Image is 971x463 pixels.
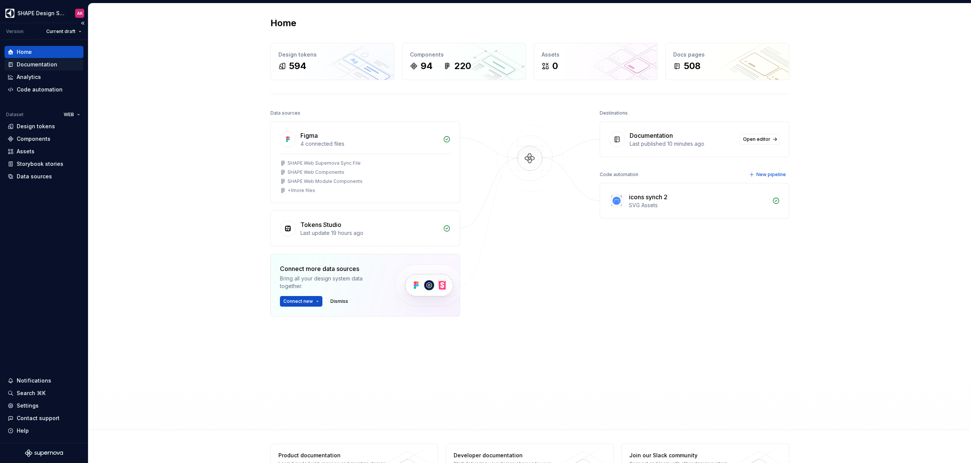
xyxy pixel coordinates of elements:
[629,202,768,209] div: SVG Assets
[630,140,735,148] div: Last published 10 minutes ago
[6,28,24,35] div: Version
[17,173,52,180] div: Data sources
[17,48,32,56] div: Home
[270,17,296,29] h2: Home
[5,58,83,71] a: Documentation
[77,18,88,28] button: Collapse sidebar
[280,275,382,290] div: Bring all your design system data together.
[17,148,35,155] div: Assets
[5,170,83,183] a: Data sources
[5,120,83,132] a: Design tokens
[5,387,83,399] button: Search ⌘K
[2,5,86,21] button: SHAPE Design SystemAK
[629,452,740,459] div: Join our Slack community
[270,108,300,118] div: Data sources
[300,131,318,140] div: Figma
[629,192,668,202] div: icons synch 2
[673,51,781,58] div: Docs pages
[6,112,24,118] div: Dataset
[288,160,361,166] div: SHAPE Web Supernova Sync File
[288,169,344,175] div: SHAPE Web Components
[756,172,786,178] span: New pipeline
[270,211,460,246] a: Tokens StudioLast update 19 hours ago
[270,121,460,203] a: Figma4 connected filesSHAPE Web Supernova Sync FileSHAPE Web ComponentsSHAPE Web Module Component...
[5,145,83,157] a: Assets
[17,61,57,68] div: Documentation
[5,425,83,437] button: Help
[5,412,83,424] button: Contact support
[421,60,433,72] div: 94
[25,449,63,457] svg: Supernova Logo
[740,134,780,145] a: Open editor
[278,51,387,58] div: Design tokens
[600,108,628,118] div: Destinations
[77,10,83,16] div: AK
[454,452,564,459] div: Developer documentation
[402,43,526,80] a: Components94220
[5,133,83,145] a: Components
[289,60,306,72] div: 594
[552,60,558,72] div: 0
[17,377,51,384] div: Notifications
[743,136,770,142] span: Open editor
[300,229,438,237] div: Last update 19 hours ago
[270,43,394,80] a: Design tokens594
[278,452,389,459] div: Product documentation
[542,51,650,58] div: Assets
[280,264,382,273] div: Connect more data sources
[64,112,74,118] span: WEB
[5,71,83,83] a: Analytics
[330,298,348,304] span: Dismiss
[327,296,352,307] button: Dismiss
[17,9,66,17] div: SHAPE Design System
[747,169,789,180] button: New pipeline
[283,298,313,304] span: Connect new
[17,389,46,397] div: Search ⌘K
[300,220,341,229] div: Tokens Studio
[60,109,83,120] button: WEB
[5,83,83,96] a: Code automation
[5,158,83,170] a: Storybook stories
[5,375,83,387] button: Notifications
[17,73,41,81] div: Analytics
[288,178,363,184] div: SHAPE Web Module Components
[43,26,85,37] button: Current draft
[5,46,83,58] a: Home
[600,169,638,180] div: Code automation
[17,160,63,168] div: Storybook stories
[300,140,438,148] div: 4 connected files
[288,187,315,194] div: + 1 more files
[454,60,471,72] div: 220
[17,402,39,409] div: Settings
[280,296,322,307] button: Connect new
[684,60,701,72] div: 508
[17,414,60,422] div: Contact support
[410,51,518,58] div: Components
[630,131,673,140] div: Documentation
[534,43,658,80] a: Assets0
[17,123,55,130] div: Design tokens
[5,400,83,412] a: Settings
[46,28,75,35] span: Current draft
[17,135,50,143] div: Components
[17,427,29,435] div: Help
[5,9,14,18] img: 1131f18f-9b94-42a4-847a-eabb54481545.png
[665,43,789,80] a: Docs pages508
[17,86,63,93] div: Code automation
